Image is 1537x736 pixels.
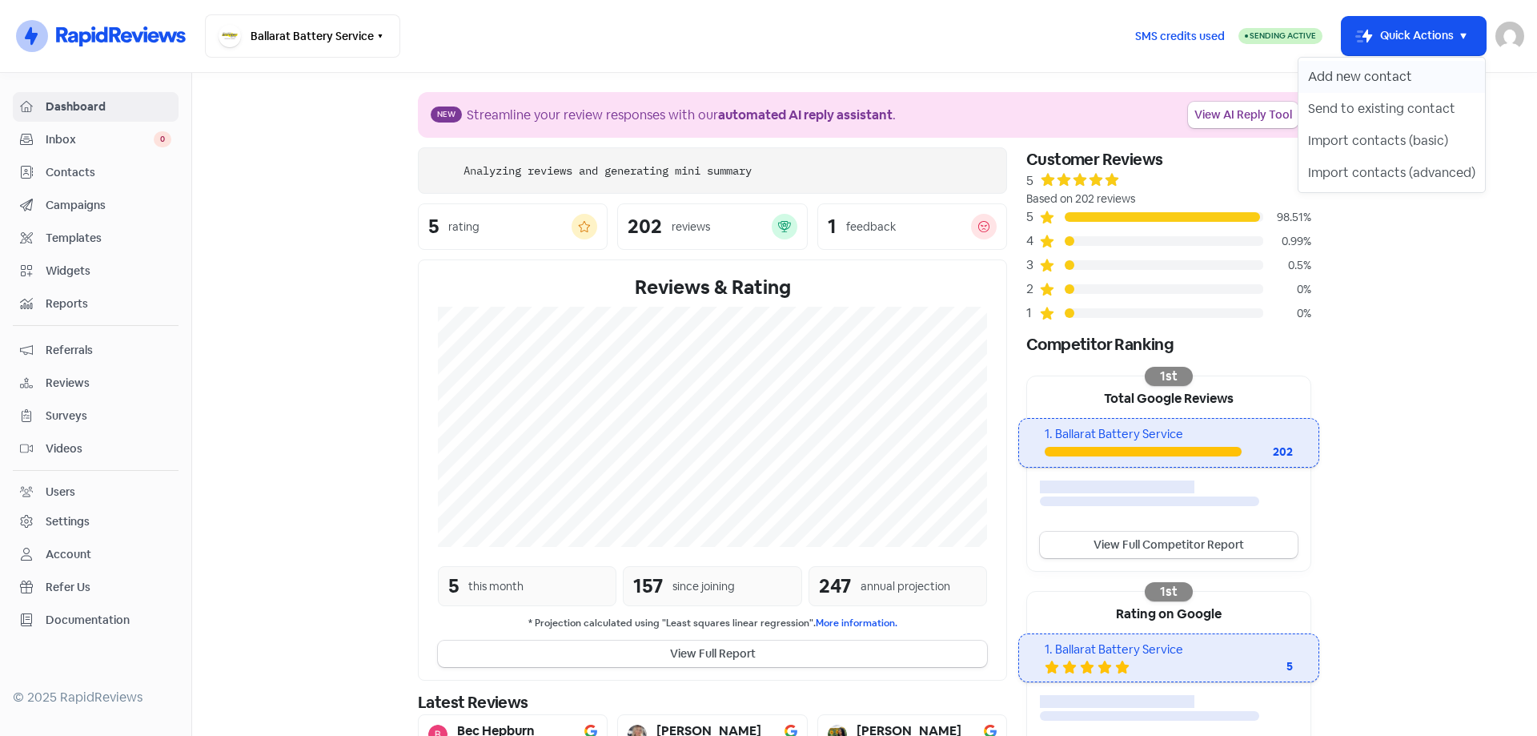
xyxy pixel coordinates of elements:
a: Templates [13,223,179,253]
b: automated AI reply assistant [718,107,893,123]
span: Sending Active [1250,30,1316,41]
div: Users [46,484,75,501]
a: View Full Competitor Report [1040,532,1298,558]
div: 4 [1026,231,1039,251]
button: Quick Actions [1342,17,1486,55]
span: Reports [46,296,171,312]
div: this month [468,578,524,595]
div: 0.99% [1263,233,1311,250]
div: Rating on Google [1027,592,1310,633]
div: Based on 202 reviews [1026,191,1311,207]
div: 5 [428,217,439,236]
div: © 2025 RapidReviews [13,688,179,707]
a: Contacts [13,158,179,187]
div: feedback [846,219,896,235]
span: Documentation [46,612,171,629]
div: 202 [628,217,662,236]
img: User [1495,22,1524,50]
a: Dashboard [13,92,179,122]
div: Account [46,546,91,563]
div: 5 [1026,171,1033,191]
div: 1st [1145,582,1193,601]
div: 5 [1229,658,1293,675]
span: Widgets [46,263,171,280]
a: SMS credits used [1122,26,1238,43]
div: Latest Reviews [418,690,1007,714]
span: Inbox [46,131,154,148]
a: Widgets [13,256,179,286]
div: since joining [672,578,735,595]
button: Add new contact [1298,61,1485,93]
div: 0% [1263,281,1311,298]
a: Refer Us [13,573,179,602]
a: Surveys [13,401,179,431]
a: View AI Reply Tool [1188,102,1298,128]
div: 2 [1026,280,1039,299]
div: Reviews & Rating [438,273,987,302]
a: Referrals [13,336,179,365]
div: 1 [828,217,837,236]
div: 3 [1026,255,1039,275]
span: Templates [46,230,171,247]
a: 1feedback [817,203,1007,250]
a: Inbox 0 [13,125,179,155]
a: Users [13,477,179,507]
button: Send to existing contact [1298,93,1485,125]
span: 0 [154,131,171,147]
div: rating [448,219,480,235]
div: 247 [819,572,851,601]
div: 0% [1263,305,1311,322]
span: Refer Us [46,579,171,596]
div: reviews [672,219,710,235]
a: Account [13,540,179,569]
a: Documentation [13,605,179,635]
a: Reviews [13,368,179,398]
small: * Projection calculated using "Least squares linear regression". [438,616,987,631]
a: Sending Active [1238,26,1322,46]
div: 5 [1026,207,1039,227]
div: annual projection [861,578,950,595]
a: 5rating [418,203,608,250]
a: More information. [816,617,897,629]
button: Import contacts (advanced) [1298,157,1485,189]
span: New [431,107,462,123]
div: Streamline your review responses with our . [467,106,896,125]
div: Total Google Reviews [1027,376,1310,418]
button: View Full Report [438,641,987,667]
a: Campaigns [13,191,179,220]
div: Customer Reviews [1026,147,1311,171]
span: Surveys [46,408,171,424]
div: Competitor Ranking [1026,332,1311,356]
div: 1. Ballarat Battery Service [1045,641,1292,659]
button: Import contacts (basic) [1298,125,1485,157]
div: 0.5% [1263,257,1311,274]
span: Campaigns [46,197,171,214]
a: 202reviews [617,203,807,250]
span: Contacts [46,164,171,181]
span: Videos [46,440,171,457]
div: Settings [46,513,90,530]
div: 1 [1026,304,1039,323]
div: 5 [448,572,459,601]
span: Dashboard [46,99,171,115]
span: Reviews [46,375,171,392]
button: Ballarat Battery Service [205,14,400,58]
a: Settings [13,507,179,537]
div: 1st [1145,367,1193,386]
div: 157 [633,572,663,601]
span: Referrals [46,342,171,359]
span: SMS credits used [1135,28,1225,45]
div: Analyzing reviews and generating mini summary [464,163,752,179]
div: 1. Ballarat Battery Service [1045,425,1292,444]
div: 202 [1242,444,1293,461]
a: Reports [13,289,179,319]
a: Videos [13,434,179,464]
div: 98.51% [1263,209,1311,226]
